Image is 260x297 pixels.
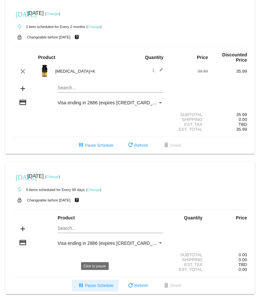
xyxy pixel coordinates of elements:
[77,283,113,288] span: Pause Schedule
[162,143,182,148] span: Delete
[45,12,60,16] small: ( )
[184,215,202,220] strong: Quantity
[236,127,247,132] span: 35.99
[77,141,85,149] mat-icon: pause
[38,64,51,77] img: Image-1-Carousel-Vitamin-DK-Photoshoped-1000x1000-1.png
[169,262,208,267] div: Est. Tax
[169,112,208,117] div: Subtotal
[38,55,55,60] strong: Product
[45,175,60,179] small: ( )
[77,282,85,290] mat-icon: pause
[73,33,81,41] mat-icon: live_help
[27,35,71,39] small: Changeable before [DATE]
[16,33,23,41] mat-icon: lock_open
[19,239,27,246] mat-icon: credit_card
[16,23,23,31] mat-icon: autorenew
[239,117,247,122] span: 0.00
[208,112,247,117] div: 35.99
[19,225,27,233] mat-icon: add
[208,252,247,257] div: 0.00
[77,143,113,148] span: Pause Schedule
[156,67,163,75] mat-icon: edit
[16,10,23,18] mat-icon: [DATE]
[157,280,187,291] button: Delete
[58,241,163,246] mat-select: Payment Method
[127,141,134,149] mat-icon: refresh
[127,143,148,148] span: Refresh
[145,55,163,60] strong: Quantity
[19,85,27,93] mat-icon: add
[88,25,100,29] a: Change
[72,140,118,151] button: Pause Schedule
[121,280,153,291] button: Refresh
[73,196,81,204] mat-icon: live_help
[58,226,163,231] input: Search...
[169,267,208,272] div: Est. Total
[169,122,208,127] div: Est. Tax
[162,283,182,288] span: Delete
[58,100,167,105] span: Visa ending in 2886 (expires [CREDIT_CARD_DATA])
[239,267,247,272] span: 0.00
[157,140,187,151] button: Delete
[127,283,148,288] span: Refresh
[152,68,163,73] span: 1
[87,188,100,192] a: Change
[16,173,23,181] mat-icon: [DATE]
[16,196,23,204] mat-icon: lock_open
[208,69,247,74] div: 35.99
[58,85,163,91] input: Search...
[239,257,247,262] span: 0.00
[169,252,208,257] div: Subtotal
[19,67,27,75] mat-icon: clear
[162,282,170,290] mat-icon: delete
[46,12,59,16] a: Change
[58,241,167,246] span: Visa ending in 2886 (expires [CREDIT_CARD_DATA])
[58,100,163,105] mat-select: Payment Method
[236,215,247,220] strong: Price
[239,122,247,127] span: TBD
[222,52,247,63] strong: Discounted Price
[27,198,71,202] small: Changeable before [DATE]
[197,55,208,60] strong: Price
[169,257,208,262] div: Shipping
[52,69,130,74] div: [MEDICAL_DATA]+K
[13,25,85,29] small: 1 item scheduled for Every 2 months
[58,215,75,220] strong: Product
[169,69,208,74] div: 39.99
[13,188,85,192] small: 0 items scheduled for Every 90 days
[72,280,118,291] button: Pause Schedule
[16,186,23,194] mat-icon: autorenew
[239,262,247,267] span: TBD
[162,141,170,149] mat-icon: delete
[19,98,27,106] mat-icon: credit_card
[169,117,208,122] div: Shipping
[121,140,153,151] button: Refresh
[46,175,59,179] a: Change
[86,25,102,29] small: ( )
[169,127,208,132] div: Est. Total
[86,188,101,192] small: ( )
[127,282,134,290] mat-icon: refresh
